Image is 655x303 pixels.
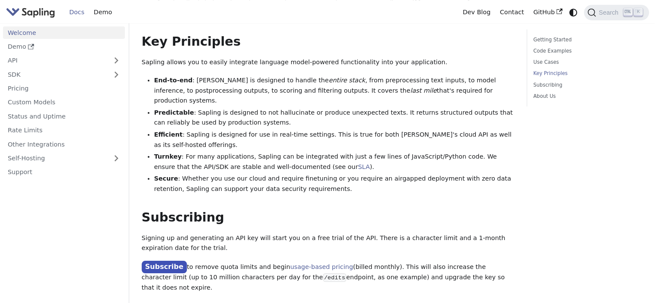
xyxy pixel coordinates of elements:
a: Rate Limits [3,124,125,137]
strong: End-to-end [154,77,192,84]
p: Signing up and generating an API key will start you on a free trial of the API. There is a charac... [142,233,514,254]
h2: Key Principles [142,34,514,50]
a: Other Integrations [3,138,125,150]
a: Contact [495,6,529,19]
kbd: K [634,8,643,16]
a: Welcome [3,26,125,39]
a: Pricing [3,82,125,95]
a: API [3,54,108,67]
a: Status and Uptime [3,110,125,122]
em: last mile [410,87,437,94]
a: Support [3,166,125,178]
a: Key Principles [533,69,639,78]
p: to remove quota limits and begin (billed monthly). This will also increase the character limit (u... [142,261,514,293]
li: : [PERSON_NAME] is designed to handle the , from preprocessing text inputs, to model inference, t... [154,75,515,106]
a: About Us [533,92,639,100]
a: Custom Models [3,96,125,109]
h2: Subscribing [142,210,514,225]
p: Sapling allows you to easily integrate language model-powered functionality into your application. [142,57,514,68]
a: Self-Hosting [3,152,125,165]
a: Subscribing [533,81,639,89]
a: SDK [3,68,108,81]
button: Expand sidebar category 'SDK' [108,68,125,81]
a: Sapling.ai [6,6,58,19]
li: : Whether you use our cloud and require finetuning or you require an airgapped deployment with ze... [154,174,515,194]
strong: Turnkey [154,153,182,160]
a: Dev Blog [458,6,495,19]
li: : Sapling is designed to not hallucinate or produce unexpected texts. It returns structured outpu... [154,108,515,128]
a: SLA [358,163,369,170]
button: Expand sidebar category 'API' [108,54,125,67]
a: Code Examples [533,47,639,55]
li: : Sapling is designed for use in real-time settings. This is true for both [PERSON_NAME]'s cloud ... [154,130,515,150]
strong: Efficient [154,131,183,138]
a: Demo [3,41,125,53]
a: Use Cases [533,58,639,66]
button: Search (Ctrl+K) [584,5,649,20]
span: Search [596,9,624,16]
button: Switch between dark and light mode (currently system mode) [567,6,580,19]
a: usage-based pricing [290,263,353,270]
em: entire stack [329,77,365,84]
a: Demo [89,6,117,19]
a: Subscribe [142,261,187,273]
code: /edits [323,273,346,282]
a: GitHub [528,6,567,19]
a: Docs [65,6,89,19]
a: Getting Started [533,36,639,44]
img: Sapling.ai [6,6,55,19]
li: : For many applications, Sapling can be integrated with just a few lines of JavaScript/Python cod... [154,152,515,172]
strong: Secure [154,175,178,182]
strong: Predictable [154,109,194,116]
